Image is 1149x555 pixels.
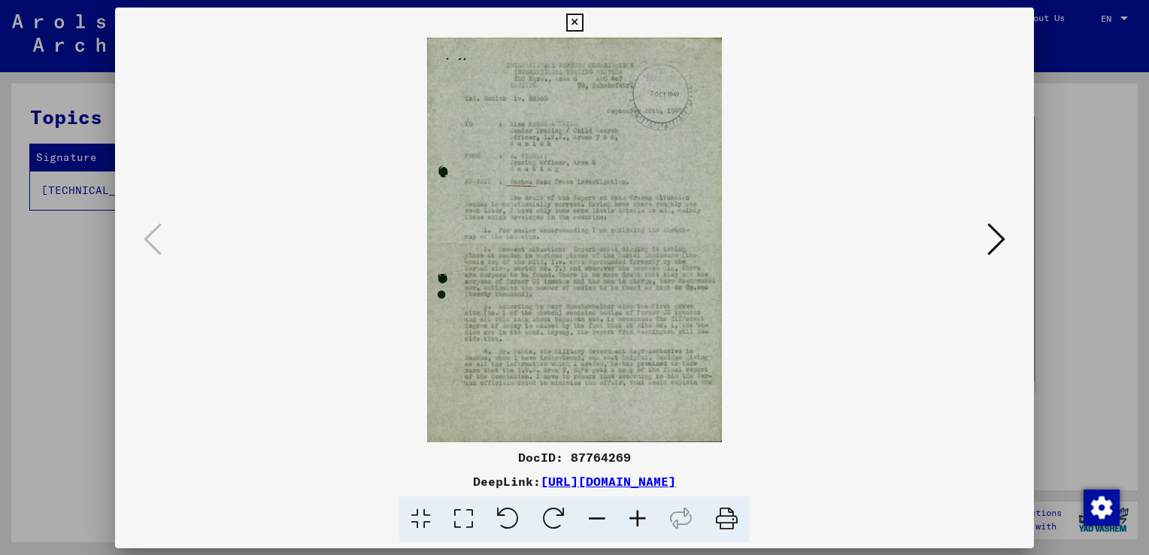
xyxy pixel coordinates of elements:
div: DocID: 87764269 [115,448,1034,466]
div: Change consent [1083,489,1119,525]
img: Change consent [1084,490,1120,526]
div: DeepLink: [115,472,1034,490]
a: [URL][DOMAIN_NAME] [541,474,676,489]
img: 001.jpg [166,38,983,442]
